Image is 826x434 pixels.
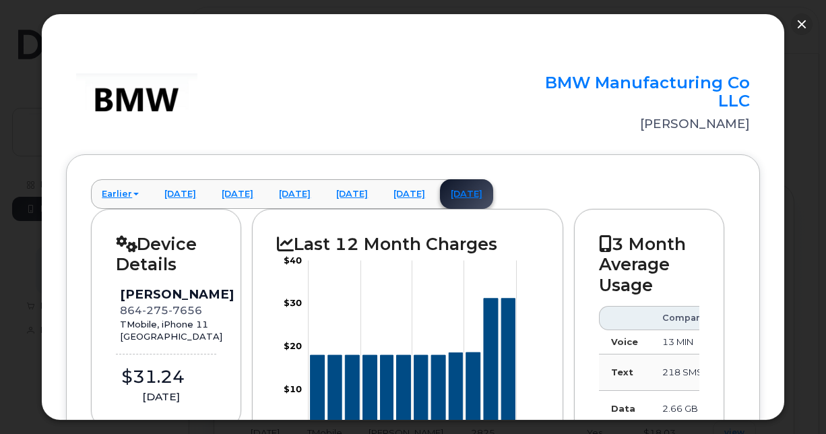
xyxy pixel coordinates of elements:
[611,367,633,377] strong: Text
[650,330,719,354] td: 13 MIN
[311,299,515,433] g: Series
[284,298,302,309] tspan: $30
[284,341,302,352] tspan: $20
[611,336,638,347] strong: Voice
[284,383,302,394] tspan: $10
[284,255,302,266] tspan: $40
[650,306,719,330] th: Company
[599,234,699,295] h2: 3 Month Average Usage
[650,354,719,391] td: 218 SMS
[611,403,635,414] strong: Data
[277,234,538,254] h2: Last 12 Month Charges
[650,391,719,427] td: 2.66 GB
[767,375,816,424] iframe: Messenger Launcher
